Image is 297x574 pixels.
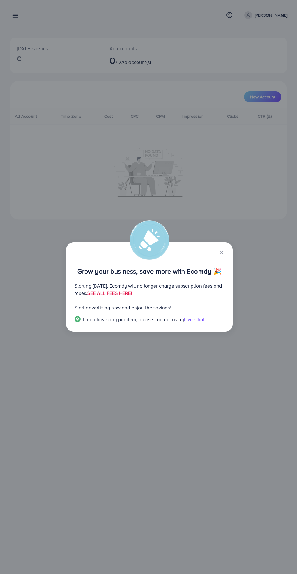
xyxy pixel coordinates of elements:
span: If you have any problem, please contact us by [83,316,184,323]
span: Live Chat [184,316,205,323]
img: alert [130,220,169,260]
a: SEE ALL FEES HERE! [87,290,132,296]
p: Grow your business, save more with Ecomdy 🎉 [75,268,224,275]
img: Popup guide [75,316,81,322]
p: Start advertising now and enjoy the savings! [75,304,224,311]
p: Starting [DATE], Ecomdy will no longer charge subscription fees and taxes. [75,282,224,297]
